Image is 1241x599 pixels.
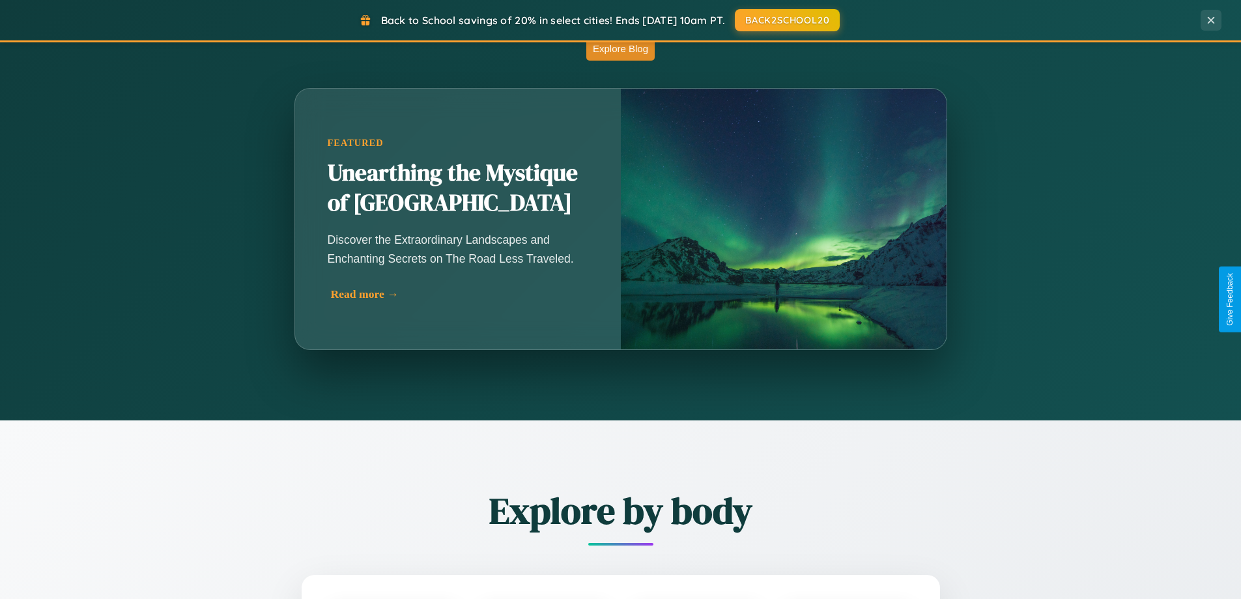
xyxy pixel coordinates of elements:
[381,14,725,27] span: Back to School savings of 20% in select cities! Ends [DATE] 10am PT.
[230,486,1012,536] h2: Explore by body
[586,37,655,61] button: Explore Blog
[1225,273,1234,326] div: Give Feedback
[328,138,588,149] div: Featured
[328,231,588,267] p: Discover the Extraordinary Landscapes and Enchanting Secrets on The Road Less Traveled.
[331,287,592,301] div: Read more →
[735,9,840,31] button: BACK2SCHOOL20
[328,158,588,218] h2: Unearthing the Mystique of [GEOGRAPHIC_DATA]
